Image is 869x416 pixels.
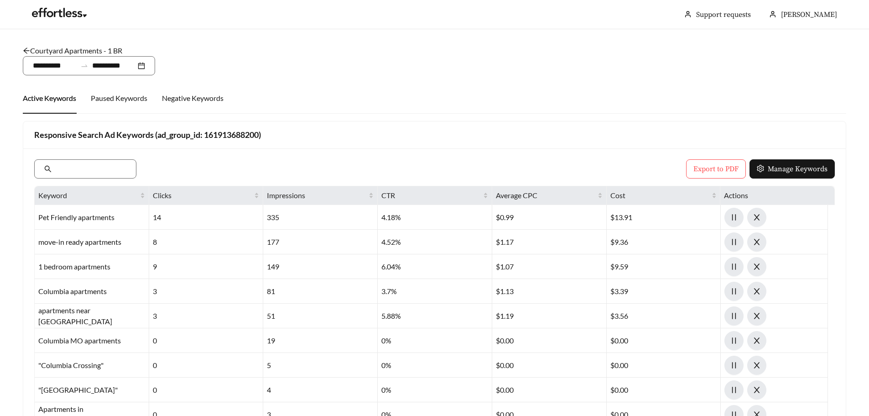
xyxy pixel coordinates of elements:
[378,279,492,304] div: 3.7%
[263,378,378,402] div: 4
[381,191,395,200] span: CTR
[492,205,607,230] div: $0.99
[725,287,743,295] span: pause
[80,62,88,70] span: to
[747,257,766,276] button: close
[696,10,751,19] a: Support requests
[725,361,743,369] span: pause
[492,230,607,254] div: $1.17
[749,159,835,179] button: settingManage Keywords
[610,190,710,201] span: Cost
[263,205,378,230] div: 335
[725,386,743,394] span: pause
[492,328,607,353] div: $0.00
[149,279,264,304] div: 3
[686,159,746,179] button: Export to PDF
[607,205,721,230] div: $13.91
[747,331,766,350] button: close
[724,208,744,227] button: pause
[748,361,766,369] span: close
[267,190,367,201] span: Impressions
[748,263,766,271] span: close
[162,93,224,104] div: Negative Keywords
[724,257,744,276] button: pause
[263,230,378,254] div: 177
[35,353,149,378] div: "Columbia Crossing"
[378,328,492,353] div: 0%
[35,254,149,279] div: 1 bedroom apartments
[44,165,52,173] span: search
[724,356,744,375] button: pause
[492,279,607,304] div: $1.13
[747,282,766,301] button: close
[492,378,607,402] div: $0.00
[23,47,30,54] span: arrow-left
[724,331,744,350] button: pause
[748,238,766,246] span: close
[747,356,766,375] button: close
[748,386,766,394] span: close
[607,304,721,328] div: $3.56
[378,205,492,230] div: 4.18%
[35,279,149,304] div: Columbia apartments
[748,213,766,221] span: close
[35,378,149,402] div: "[GEOGRAPHIC_DATA]"
[748,287,766,295] span: close
[496,190,596,201] span: Average CPC
[149,304,264,328] div: 3
[607,353,721,378] div: $0.00
[492,254,607,279] div: $1.07
[263,279,378,304] div: 81
[747,208,766,227] button: close
[747,380,766,400] button: close
[748,337,766,345] span: close
[747,232,766,252] button: close
[35,328,149,353] div: Columbia MO apartments
[724,282,744,301] button: pause
[724,306,744,326] button: pause
[23,46,122,55] a: arrow-leftCourtyard Apartments - 1 BR
[149,328,264,353] div: 0
[149,230,264,254] div: 8
[35,205,149,230] div: Pet Friendly apartments
[607,378,721,402] div: $0.00
[149,205,264,230] div: 14
[492,353,607,378] div: $0.00
[781,10,837,19] span: [PERSON_NAME]
[607,254,721,279] div: $9.59
[748,312,766,320] span: close
[263,304,378,328] div: 51
[607,279,721,304] div: $3.39
[724,380,744,400] button: pause
[263,328,378,353] div: 19
[35,230,149,254] div: move-in ready apartments
[378,378,492,402] div: 0%
[492,304,607,328] div: $1.19
[607,230,721,254] div: $9.36
[757,165,764,174] span: setting
[720,186,835,205] th: Actions
[91,93,147,104] div: Paused Keywords
[693,163,739,174] span: Export to PDF
[747,306,766,326] button: close
[725,213,743,221] span: pause
[378,304,492,328] div: 5.88%
[149,353,264,378] div: 0
[23,93,76,104] div: Active Keywords
[38,190,138,201] span: Keyword
[149,378,264,402] div: 0
[34,130,261,140] strong: Responsive Search Ad Keywords (ad_group_id: 161913688200)
[80,62,88,70] span: swap-right
[149,254,264,279] div: 9
[378,353,492,378] div: 0%
[768,163,827,174] span: Manage Keywords
[378,254,492,279] div: 6.04%
[378,230,492,254] div: 4.52%
[725,263,743,271] span: pause
[263,254,378,279] div: 149
[153,190,253,201] span: Clicks
[725,238,743,246] span: pause
[35,304,149,328] div: apartments near [GEOGRAPHIC_DATA]
[607,328,721,353] div: $0.00
[263,353,378,378] div: 5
